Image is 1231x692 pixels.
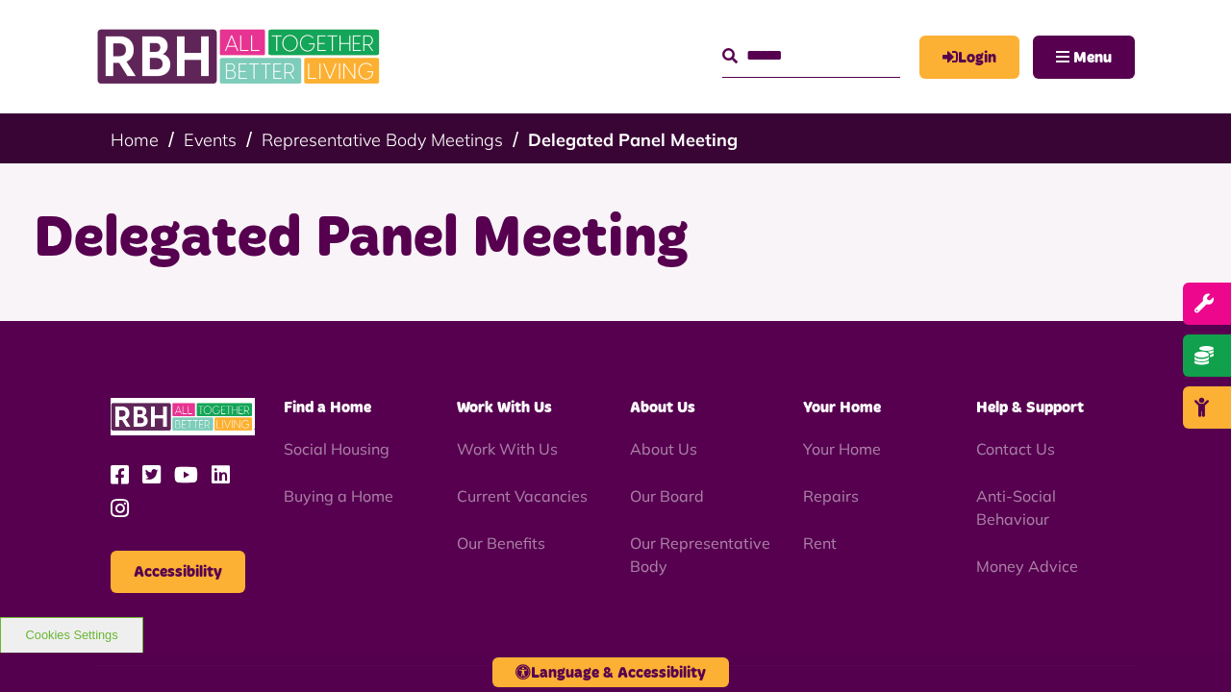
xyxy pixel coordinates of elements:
[630,533,770,576] a: Our Representative Body
[976,439,1055,458] a: Contact Us
[630,486,704,506] a: Our Board
[976,486,1056,529] a: Anti-Social Behaviour
[457,439,558,458] a: Work With Us
[976,556,1078,576] a: Money Advice
[919,36,1019,79] a: MyRBH
[1033,36,1135,79] button: Navigation
[803,533,837,553] a: Rent
[111,551,245,593] button: Accessibility
[803,486,859,506] a: Repairs
[630,439,697,458] a: About Us
[284,439,389,458] a: Social Housing
[976,400,1084,415] span: Help & Support
[284,486,393,506] a: Buying a Home
[96,19,385,94] img: RBH
[1144,605,1231,692] iframe: Netcall Web Assistant for live chat
[630,400,695,415] span: About Us
[528,129,738,151] a: Delegated Panel Meeting
[111,129,159,151] a: Home
[111,398,255,435] img: RBH
[34,202,1197,277] h1: Delegated Panel Meeting
[284,400,371,415] span: Find a Home
[457,400,552,415] span: Work With Us
[457,486,588,506] a: Current Vacancies
[1073,50,1112,65] span: Menu
[803,400,881,415] span: Your Home
[262,129,503,151] a: Representative Body Meetings
[803,439,881,458] a: Your Home
[492,657,729,687] button: Language & Accessibility
[457,533,545,553] a: Our Benefits
[184,129,237,151] a: Events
